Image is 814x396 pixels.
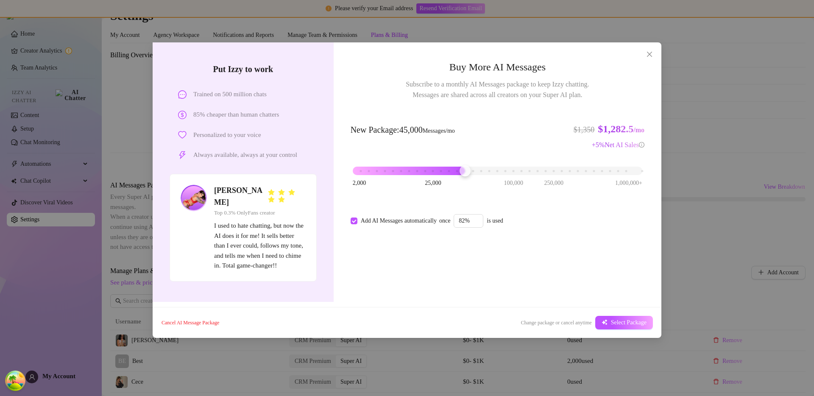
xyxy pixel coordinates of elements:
[288,189,295,196] span: star
[639,142,644,148] span: info-circle
[633,126,644,134] span: /mo
[161,316,220,329] button: Cancel AI Message Package
[595,316,653,329] button: Select Package
[423,128,455,134] span: Messages/mo
[7,372,24,389] button: Open Tanstack query devtools
[193,110,279,120] span: 85% cheaper than human chatters
[193,150,297,160] span: Always available, always at your control
[268,196,275,203] span: star
[592,141,644,148] span: + 5 %
[213,64,273,74] strong: Put Izzy to work
[178,111,187,119] span: dollar
[544,178,563,188] span: 250,000
[278,196,285,203] span: star
[268,189,275,196] span: star
[181,185,207,211] img: public
[193,89,267,100] span: Trained on 500 million chats
[178,151,187,159] span: thunderbolt
[574,125,595,134] del: $1,350
[278,189,285,196] span: star
[646,51,653,58] span: close
[353,178,366,188] span: 2,000
[615,178,642,188] span: 1,000,000+
[351,123,455,137] span: New Package : 45,000
[598,123,644,136] h3: $1,282.5
[611,319,647,326] span: Select Package
[214,186,262,206] strong: [PERSON_NAME]
[504,178,524,188] span: 100,000
[162,320,219,326] span: Cancel AI Message Package
[521,320,591,326] span: Change package or cancel anytime
[193,130,261,140] span: Personalized to your voice
[643,47,656,61] button: Close
[425,178,441,188] span: 25,000
[643,51,656,58] span: Close
[605,139,644,150] div: Net AI Sales
[214,221,306,271] span: I used to hate chatting, but now the AI does it for me! It sells better than I ever could, follow...
[487,216,503,226] span: is used
[406,79,589,100] span: Subscribe to a monthly AI Messages package to keep Izzy chatting. Messages are shared across all ...
[214,209,275,216] span: Top 0.3% OnlyFans creator
[361,216,437,226] div: Add AI Messages automatically
[449,59,546,75] span: Buy More AI Messages
[439,216,450,226] span: once
[178,90,187,99] span: message
[178,131,187,139] span: heart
